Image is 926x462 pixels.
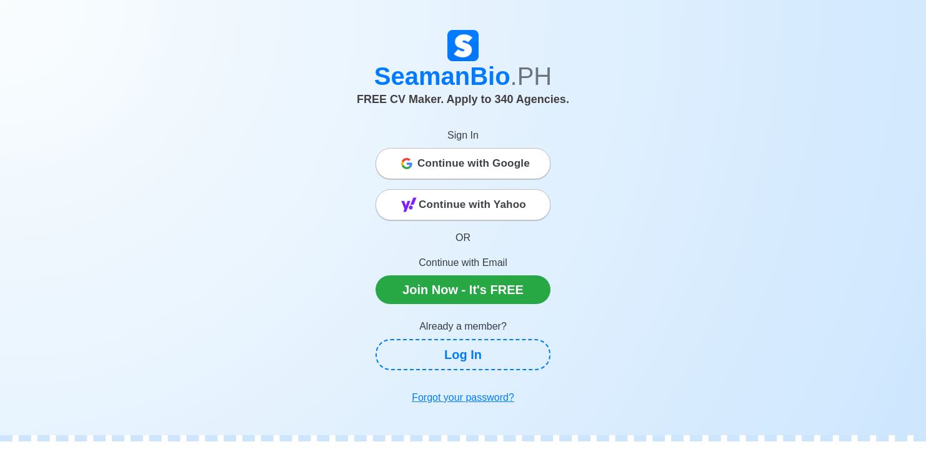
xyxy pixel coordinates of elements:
h1: SeamanBio [116,61,810,91]
a: Log In [376,339,550,370]
p: OR [376,230,550,245]
p: Continue with Email [376,255,550,270]
button: Continue with Yahoo [376,189,550,220]
span: Continue with Yahoo [419,192,526,217]
p: Already a member? [376,319,550,334]
a: Join Now - It's FREE [376,275,550,304]
button: Continue with Google [376,148,550,179]
a: Forgot your password? [376,385,550,410]
span: .PH [510,62,552,90]
u: Forgot your password? [412,392,514,403]
span: Continue with Google [417,151,530,176]
img: Logo [447,30,479,61]
p: Sign In [376,128,550,143]
span: FREE CV Maker. Apply to 340 Agencies. [357,93,569,106]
